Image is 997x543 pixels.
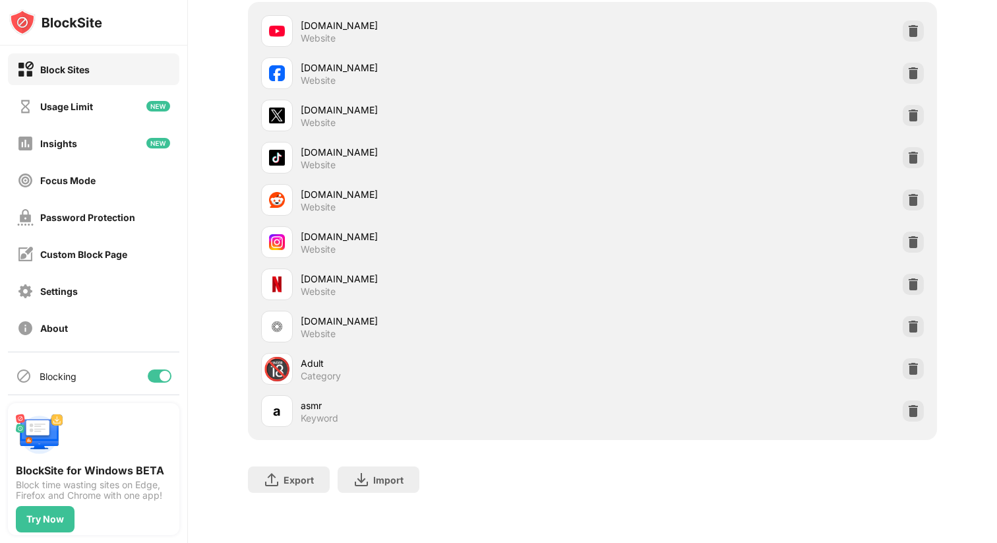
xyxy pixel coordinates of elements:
div: Website [301,286,336,298]
div: [DOMAIN_NAME] [301,314,593,328]
div: Block Sites [40,64,90,75]
div: Website [301,117,336,129]
div: [DOMAIN_NAME] [301,18,593,32]
img: favicons [269,276,285,292]
div: Import [373,474,404,486]
div: [DOMAIN_NAME] [301,145,593,159]
div: Insights [40,138,77,149]
div: Usage Limit [40,101,93,112]
div: Adult [301,356,593,370]
div: Website [301,159,336,171]
div: [DOMAIN_NAME] [301,187,593,201]
img: favicons [269,23,285,39]
div: Export [284,474,314,486]
div: BlockSite for Windows BETA [16,464,171,477]
div: [DOMAIN_NAME] [301,103,593,117]
div: a [273,401,281,421]
img: push-desktop.svg [16,411,63,459]
img: new-icon.svg [146,138,170,148]
div: asmr [301,399,593,412]
img: favicons [269,319,285,335]
div: Website [301,243,336,255]
img: focus-off.svg [17,172,34,189]
div: Password Protection [40,212,135,223]
img: new-icon.svg [146,101,170,112]
img: favicons [269,108,285,123]
img: favicons [269,192,285,208]
div: About [40,323,68,334]
div: Website [301,201,336,213]
div: [DOMAIN_NAME] [301,272,593,286]
div: Focus Mode [40,175,96,186]
div: Website [301,75,336,86]
div: 🔞 [263,356,291,383]
img: customize-block-page-off.svg [17,246,34,263]
img: favicons [269,65,285,81]
div: Block time wasting sites on Edge, Firefox and Chrome with one app! [16,480,171,501]
img: favicons [269,150,285,166]
img: password-protection-off.svg [17,209,34,226]
img: blocking-icon.svg [16,368,32,384]
div: Try Now [26,514,64,525]
img: insights-off.svg [17,135,34,152]
div: Website [301,328,336,340]
div: [DOMAIN_NAME] [301,61,593,75]
div: Settings [40,286,78,297]
img: favicons [269,234,285,250]
img: logo-blocksite.svg [9,9,102,36]
div: Website [301,32,336,44]
div: Custom Block Page [40,249,127,260]
div: [DOMAIN_NAME] [301,230,593,243]
div: Category [301,370,341,382]
img: settings-off.svg [17,283,34,300]
div: Keyword [301,412,338,424]
img: about-off.svg [17,320,34,336]
img: block-on.svg [17,61,34,78]
img: time-usage-off.svg [17,98,34,115]
div: Blocking [40,371,76,382]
